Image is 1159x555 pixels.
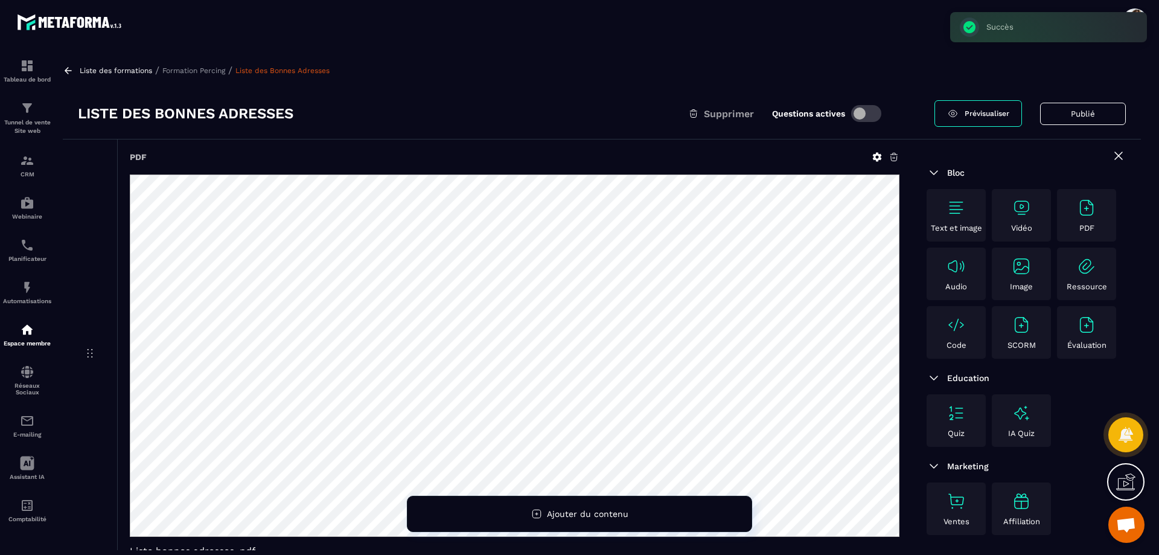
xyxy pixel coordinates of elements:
[3,229,51,271] a: schedulerschedulerPlanificateur
[130,152,147,162] h6: PDF
[3,356,51,405] a: social-networksocial-networkRéseaux Sociaux
[927,371,941,385] img: arrow-down
[947,198,966,217] img: text-image no-wrap
[1067,282,1107,291] p: Ressource
[947,315,966,335] img: text-image no-wrap
[704,108,754,120] span: Supprimer
[78,104,293,123] h3: Liste des Bonnes Adresses
[17,11,126,33] img: logo
[1012,198,1031,217] img: text-image no-wrap
[235,66,330,75] a: Liste des Bonnes Adresses
[3,298,51,304] p: Automatisations
[228,65,232,76] span: /
[965,109,1009,118] span: Prévisualiser
[1007,341,1036,350] p: SCORM
[3,255,51,262] p: Planificateur
[1012,403,1031,423] img: text-image
[3,271,51,313] a: automationsautomationsAutomatisations
[3,313,51,356] a: automationsautomationsEspace membre
[20,196,34,210] img: automations
[947,257,966,276] img: text-image no-wrap
[3,92,51,144] a: formationformationTunnel de vente Site web
[927,459,941,473] img: arrow-down
[20,498,34,513] img: accountant
[1077,257,1096,276] img: text-image no-wrap
[947,492,966,511] img: text-image no-wrap
[1108,507,1145,543] div: Ouvrir le chat
[3,473,51,480] p: Assistant IA
[943,517,969,526] p: Ventes
[772,109,845,118] label: Questions actives
[947,403,966,423] img: text-image no-wrap
[3,144,51,187] a: formationformationCRM
[3,340,51,347] p: Espace membre
[20,280,34,295] img: automations
[1003,517,1040,526] p: Affiliation
[1077,315,1096,335] img: text-image no-wrap
[1012,257,1031,276] img: text-image no-wrap
[3,118,51,135] p: Tunnel de vente Site web
[20,365,34,379] img: social-network
[1011,223,1032,233] p: Vidéo
[80,66,152,75] a: Liste des formations
[20,322,34,337] img: automations
[927,165,941,180] img: arrow-down
[155,65,159,76] span: /
[3,382,51,396] p: Réseaux Sociaux
[3,171,51,178] p: CRM
[20,238,34,252] img: scheduler
[547,509,628,519] span: Ajouter du contenu
[20,153,34,168] img: formation
[3,431,51,438] p: E-mailing
[3,405,51,447] a: emailemailE-mailing
[1010,282,1033,291] p: Image
[20,414,34,428] img: email
[20,59,34,73] img: formation
[3,213,51,220] p: Webinaire
[3,516,51,522] p: Comptabilité
[20,101,34,115] img: formation
[934,100,1022,127] a: Prévisualiser
[947,373,989,383] span: Education
[1040,103,1126,125] button: Publié
[1067,341,1106,350] p: Évaluation
[3,76,51,83] p: Tableau de bord
[1012,315,1031,335] img: text-image no-wrap
[947,461,989,471] span: Marketing
[162,66,225,75] a: Formation Percing
[948,429,965,438] p: Quiz
[1012,492,1031,511] img: text-image
[945,282,967,291] p: Audio
[1008,429,1035,438] p: IA Quiz
[1079,223,1094,233] p: PDF
[3,447,51,489] a: Assistant IA
[947,168,965,178] span: Bloc
[3,187,51,229] a: automationsautomationsWebinaire
[3,50,51,92] a: formationformationTableau de bord
[3,489,51,531] a: accountantaccountantComptabilité
[931,223,982,233] p: Text et image
[947,341,966,350] p: Code
[1077,198,1096,217] img: text-image no-wrap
